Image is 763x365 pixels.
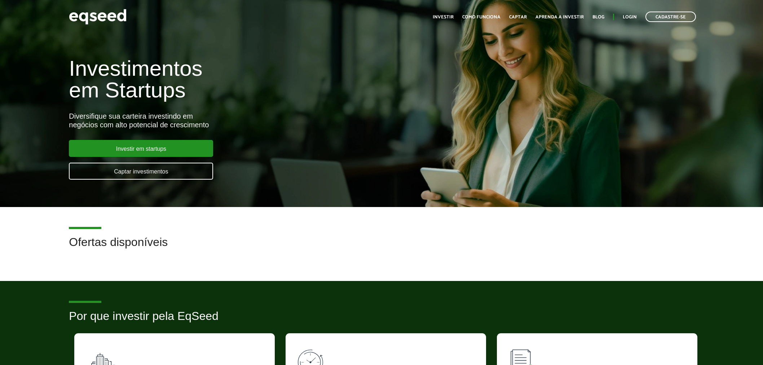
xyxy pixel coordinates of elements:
[509,15,527,19] a: Captar
[69,163,213,180] a: Captar investimentos
[433,15,454,19] a: Investir
[69,112,440,129] div: Diversifique sua carteira investindo em negócios com alto potencial de crescimento
[645,12,696,22] a: Cadastre-se
[535,15,584,19] a: Aprenda a investir
[69,236,694,259] h2: Ofertas disponíveis
[69,140,213,157] a: Investir em startups
[69,7,127,26] img: EqSeed
[69,58,440,101] h1: Investimentos em Startups
[69,310,694,333] h2: Por que investir pela EqSeed
[462,15,500,19] a: Como funciona
[623,15,637,19] a: Login
[592,15,604,19] a: Blog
